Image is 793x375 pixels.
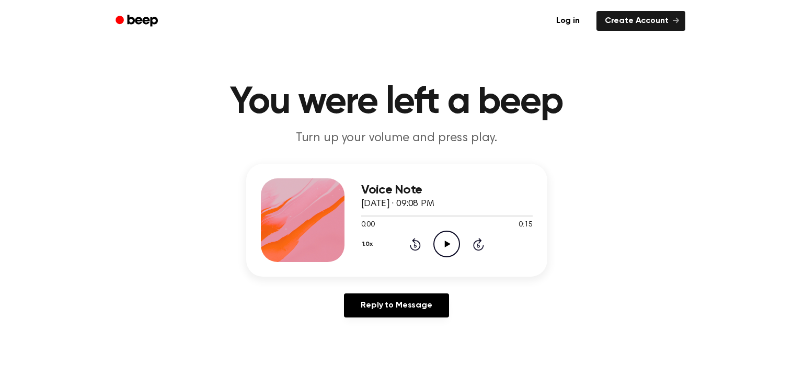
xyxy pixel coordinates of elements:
[129,84,664,121] h1: You were left a beep
[344,293,449,317] a: Reply to Message
[361,235,377,253] button: 1.0x
[361,183,533,197] h3: Voice Note
[108,11,167,31] a: Beep
[546,9,590,33] a: Log in
[361,199,434,209] span: [DATE] · 09:08 PM
[596,11,685,31] a: Create Account
[519,220,532,231] span: 0:15
[196,130,597,147] p: Turn up your volume and press play.
[361,220,375,231] span: 0:00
